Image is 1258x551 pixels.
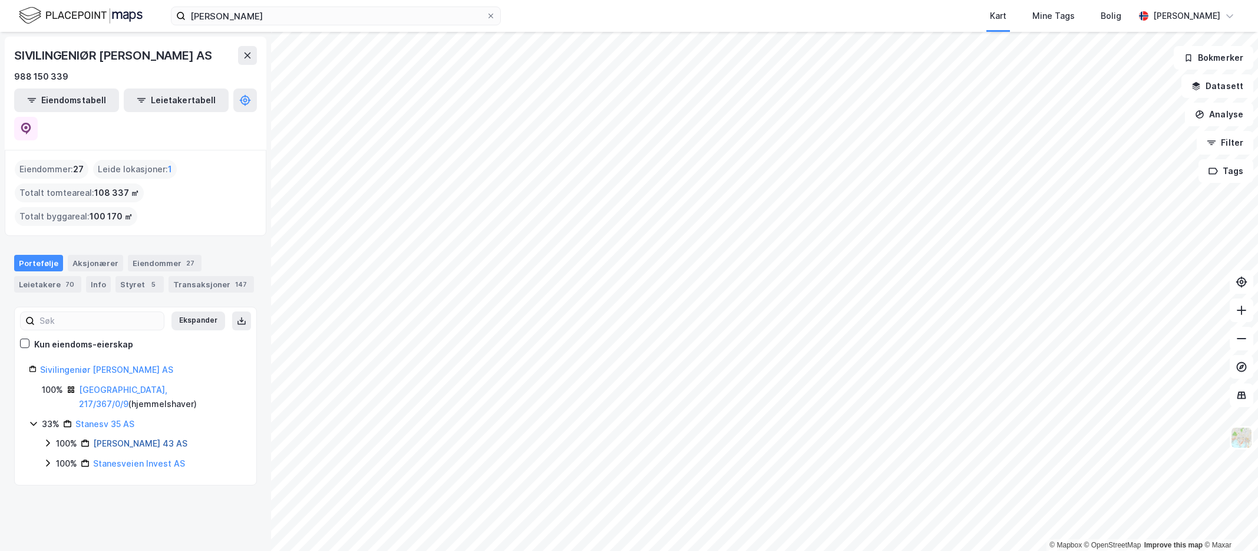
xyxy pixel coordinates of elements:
[73,162,84,176] span: 27
[990,9,1006,23] div: Kart
[94,186,139,200] span: 108 337 ㎡
[1197,131,1253,155] button: Filter
[14,46,214,65] div: SIVILINGENIØR [PERSON_NAME] AS
[1198,159,1253,183] button: Tags
[63,278,77,290] div: 70
[15,207,137,226] div: Totalt byggareal :
[56,457,77,471] div: 100%
[1185,103,1253,126] button: Analyse
[1174,46,1253,70] button: Bokmerker
[1199,494,1258,551] iframe: Chat Widget
[1153,9,1220,23] div: [PERSON_NAME]
[19,5,143,26] img: logo.f888ab2527a4732fd821a326f86c7f29.svg
[171,311,225,330] button: Ekspander
[14,255,63,271] div: Portefølje
[34,337,133,352] div: Kun eiendoms-eierskap
[42,417,60,431] div: 33%
[15,160,88,179] div: Eiendommer :
[14,276,81,293] div: Leietakere
[40,365,173,375] a: Sivilingeniør [PERSON_NAME] AS
[233,278,249,290] div: 147
[147,278,159,290] div: 5
[1049,541,1082,549] a: Mapbox
[15,183,144,202] div: Totalt tomteareal :
[68,255,123,271] div: Aksjonærer
[79,383,242,411] div: ( hjemmelshaver )
[115,276,164,293] div: Styret
[1230,427,1253,449] img: Z
[56,437,77,451] div: 100%
[86,276,111,293] div: Info
[1199,494,1258,551] div: Kontrollprogram for chat
[184,257,197,269] div: 27
[14,88,119,112] button: Eiendomstabell
[14,70,68,84] div: 988 150 339
[124,88,229,112] button: Leietakertabell
[79,385,167,409] a: [GEOGRAPHIC_DATA], 217/367/0/9
[35,312,164,330] input: Søk
[1032,9,1075,23] div: Mine Tags
[93,160,177,179] div: Leide lokasjoner :
[93,438,187,448] a: [PERSON_NAME] 43 AS
[75,419,134,429] a: Stanesv 35 AS
[42,383,63,397] div: 100%
[1084,541,1141,549] a: OpenStreetMap
[128,255,202,271] div: Eiendommer
[1144,541,1203,549] a: Improve this map
[186,7,486,25] input: Søk på adresse, matrikkel, gårdeiere, leietakere eller personer
[93,458,185,468] a: Stanesveien Invest AS
[169,276,254,293] div: Transaksjoner
[168,162,172,176] span: 1
[1181,74,1253,98] button: Datasett
[1101,9,1121,23] div: Bolig
[90,209,133,224] span: 100 170 ㎡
